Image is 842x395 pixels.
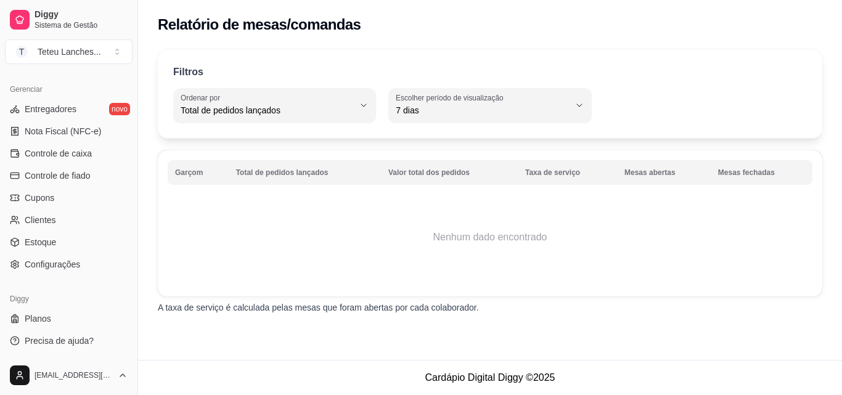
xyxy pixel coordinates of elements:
h2: Relatório de mesas/comandas [158,15,361,35]
div: Teteu Lanches ... [38,46,101,58]
span: Controle de caixa [25,147,92,160]
th: Taxa de serviço [518,160,617,185]
div: Gerenciar [5,79,133,99]
button: Escolher período de visualização7 dias [388,88,591,123]
a: Clientes [5,210,133,230]
span: Diggy [35,9,128,20]
span: Precisa de ajuda? [25,335,94,347]
a: Planos [5,309,133,328]
a: Estoque [5,232,133,252]
button: [EMAIL_ADDRESS][DOMAIN_NAME] [5,360,133,390]
p: A taxa de serviço é calculada pelas mesas que foram abertas por cada colaborador. [158,301,822,314]
a: Configurações [5,255,133,274]
a: Precisa de ajuda? [5,331,133,351]
span: Sistema de Gestão [35,20,128,30]
th: Mesas abertas [617,160,711,185]
span: Total de pedidos lançados [181,104,354,116]
span: Nota Fiscal (NFC-e) [25,125,101,137]
footer: Cardápio Digital Diggy © 2025 [138,360,842,395]
span: Configurações [25,258,80,271]
span: 7 dias [396,104,569,116]
a: Controle de caixa [5,144,133,163]
th: Valor total dos pedidos [381,160,518,185]
span: T [15,46,28,58]
div: Diggy [5,289,133,309]
p: Filtros [173,65,203,79]
span: Estoque [25,236,56,248]
span: Entregadores [25,103,76,115]
button: Select a team [5,39,133,64]
a: DiggySistema de Gestão [5,5,133,35]
span: Clientes [25,214,56,226]
th: Mesas fechadas [711,160,812,185]
a: Nota Fiscal (NFC-e) [5,121,133,141]
label: Escolher período de visualização [396,92,507,103]
a: Controle de fiado [5,166,133,185]
a: Cupons [5,188,133,208]
th: Garçom [168,160,229,185]
span: Planos [25,312,51,325]
span: Controle de fiado [25,169,91,182]
span: [EMAIL_ADDRESS][DOMAIN_NAME] [35,370,113,380]
button: Ordenar porTotal de pedidos lançados [173,88,376,123]
span: Cupons [25,192,54,204]
th: Total de pedidos lançados [229,160,381,185]
label: Ordenar por [181,92,224,103]
a: Entregadoresnovo [5,99,133,119]
td: Nenhum dado encontrado [168,188,812,287]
